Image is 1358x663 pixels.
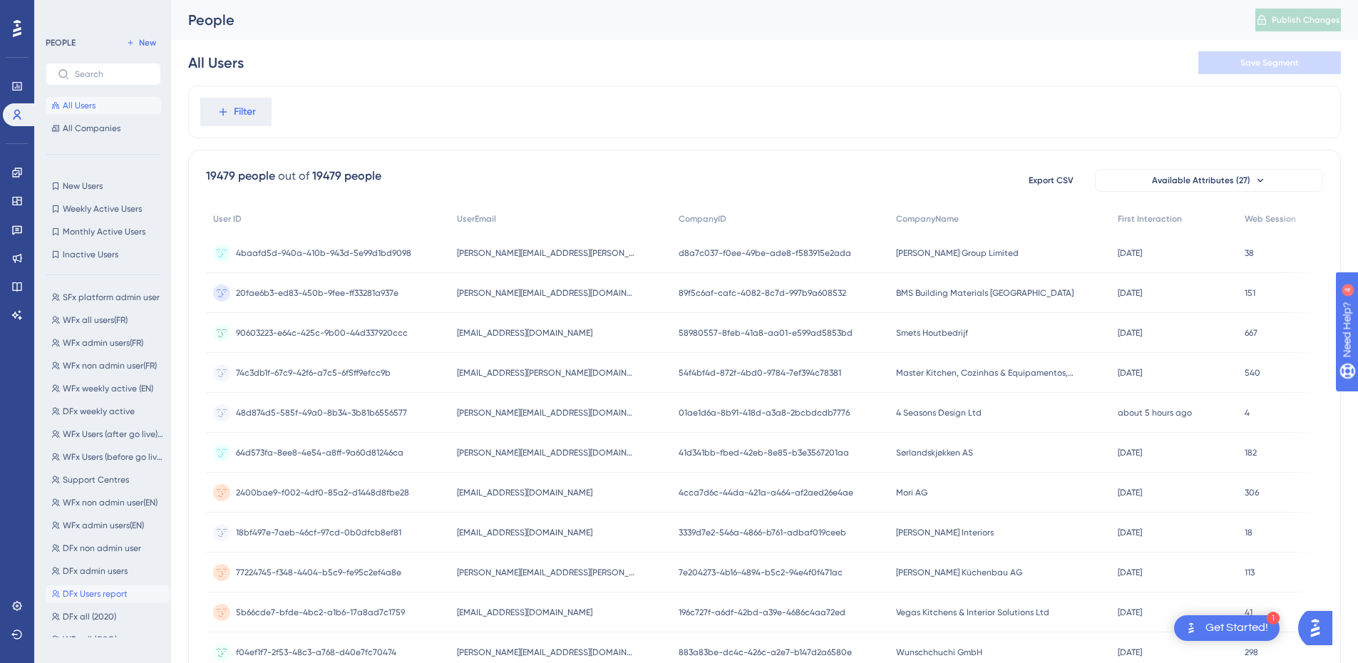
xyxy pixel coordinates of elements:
[46,562,170,580] button: DFx admin users
[896,527,994,538] span: [PERSON_NAME] Interiors
[139,37,156,48] span: New
[46,312,170,329] button: WFx all users(FR)
[34,4,89,21] span: Need Help?
[1205,620,1268,636] div: Get Started!
[1245,367,1260,379] span: 540
[457,447,635,458] span: [PERSON_NAME][EMAIL_ADDRESS][DOMAIN_NAME]
[679,607,845,618] span: 196c727f-a6df-42bd-a39e-4686c4aa72ed
[679,287,846,299] span: 89f5c6af-cafc-4082-8c7d-997b9a608532
[46,357,170,374] button: WFx non admin user(FR)
[46,223,161,240] button: Monthly Active Users
[236,287,398,299] span: 20fae6b3-ed83-450b-9fee-ff33281a937e
[188,10,1220,30] div: People
[200,98,272,126] button: Filter
[1255,9,1341,31] button: Publish Changes
[121,34,161,51] button: New
[63,428,164,440] span: WFx Users (after go live) EN
[1118,528,1142,538] time: [DATE]
[1245,213,1296,225] span: Web Session
[1245,407,1250,418] span: 4
[188,53,244,73] div: All Users
[1245,487,1259,498] span: 306
[1183,620,1200,637] img: launcher-image-alternative-text
[896,447,973,458] span: Sørlandskjøkken AS
[679,567,843,578] span: 7e204273-4b16-4894-b5c2-94e4f0f471ac
[46,540,170,557] button: DFx non admin user
[457,287,635,299] span: [PERSON_NAME][EMAIL_ADDRESS][DOMAIN_NAME]
[1245,527,1252,538] span: 18
[236,327,408,339] span: 90603223-e64c-425c-9b00-44d337920ccc
[63,565,128,577] span: DFx admin users
[1118,408,1192,418] time: about 5 hours ago
[63,314,128,326] span: WFx all users(FR)
[1245,647,1258,658] span: 298
[457,367,635,379] span: [EMAIL_ADDRESS][PERSON_NAME][DOMAIN_NAME]
[63,292,160,303] span: SFx platform admin user
[63,123,120,134] span: All Companies
[1118,288,1142,298] time: [DATE]
[46,471,170,488] button: Support Centres
[46,246,161,263] button: Inactive Users
[679,213,726,225] span: CompanyID
[46,517,170,534] button: WFx admin users(EN)
[46,289,170,306] button: SFx platform admin user
[1174,615,1280,641] div: Open Get Started! checklist, remaining modules: 1
[236,647,396,658] span: f04ef1f7-2f53-48c3-a768-d40e7fc70474
[1245,607,1252,618] span: 41
[278,168,309,185] div: out of
[896,407,982,418] span: 4 Seasons Design Ltd
[457,647,635,658] span: [PERSON_NAME][EMAIL_ADDRESS][DOMAIN_NAME]
[46,608,170,625] button: DFx all (2020)
[213,213,242,225] span: User ID
[206,168,275,185] div: 19479 people
[1118,213,1182,225] span: First Interaction
[1118,607,1142,617] time: [DATE]
[457,213,496,225] span: UserEmail
[1118,647,1142,657] time: [DATE]
[896,487,927,498] span: Mori AG
[63,611,116,622] span: DFx all (2020)
[1245,447,1257,458] span: 182
[1118,448,1142,458] time: [DATE]
[679,487,853,498] span: 4cca7d6c-44da-421a-a464-af2aed26e4ae
[236,567,401,578] span: 77224745-f348-4404-b5c9-fe95c2ef4a8e
[679,247,851,259] span: d8a7c037-f0ee-49be-ade8-f583915e2ada
[99,7,103,19] div: 4
[1240,57,1299,68] span: Save Segment
[46,631,170,648] button: WFx all (CSO)
[75,69,149,79] input: Search
[1118,488,1142,498] time: [DATE]
[46,97,161,114] button: All Users
[457,527,592,538] span: [EMAIL_ADDRESS][DOMAIN_NAME]
[236,527,401,538] span: 18bf497e-7aeb-46cf-97cd-0b0dfcb8ef81
[63,383,153,394] span: WFx weekly active (EN)
[896,287,1074,299] span: BMS Building Materials [GEOGRAPHIC_DATA]
[63,406,135,417] span: DFx weekly active
[457,247,635,259] span: [PERSON_NAME][EMAIL_ADDRESS][PERSON_NAME][DOMAIN_NAME]
[896,213,959,225] span: CompanyName
[63,249,118,260] span: Inactive Users
[236,367,391,379] span: 74c3db1f-67c9-42f6-a7c5-6f5ff9efcc9b
[63,474,129,485] span: Support Centres
[1015,169,1086,192] button: Export CSV
[1298,607,1341,649] iframe: UserGuiding AI Assistant Launcher
[457,487,592,498] span: [EMAIL_ADDRESS][DOMAIN_NAME]
[457,567,635,578] span: [PERSON_NAME][EMAIL_ADDRESS][PERSON_NAME][DOMAIN_NAME]
[457,607,592,618] span: [EMAIL_ADDRESS][DOMAIN_NAME]
[896,567,1022,578] span: [PERSON_NAME] Küchenbau AG
[46,448,170,466] button: WFx Users (before go live) EN
[63,100,96,111] span: All Users
[46,37,76,48] div: PEOPLE
[236,607,405,618] span: 5b66cde7-bfde-4bc2-a1b6-17a8ad7c1759
[457,407,635,418] span: [PERSON_NAME][EMAIL_ADDRESS][DOMAIN_NAME]
[234,103,256,120] span: Filter
[63,543,141,554] span: DFx non admin user
[679,647,852,658] span: 883a83be-dc4c-426c-a2e7-b147d2a6580e
[457,327,592,339] span: [EMAIL_ADDRESS][DOMAIN_NAME]
[1245,327,1257,339] span: 667
[63,226,145,237] span: Monthly Active Users
[896,367,1074,379] span: Master Kitchen, Cozinhas & Equipamentos, Lda.
[63,497,158,508] span: WFx non admin user(EN)
[46,494,170,511] button: WFx non admin user(EN)
[312,168,381,185] div: 19479 people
